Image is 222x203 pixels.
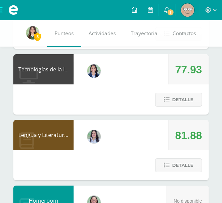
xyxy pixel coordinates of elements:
span: Punteos [54,30,74,37]
span: 1 [167,9,174,16]
span: 3 [34,32,41,41]
a: Contactos [165,20,204,47]
a: Trayectoria [123,20,165,47]
span: Contactos [173,30,196,37]
span: Actividades [89,30,116,37]
div: 81.88 [175,120,202,150]
span: Detalle [172,159,193,172]
a: Actividades [81,20,123,47]
div: 77.93 [175,55,202,85]
img: 6a14ada82c720ff23d4067649101bdce.png [26,26,39,40]
img: df6a3bad71d85cf97c4a6d1acf904499.png [87,130,101,143]
button: Detalle [155,93,202,107]
div: Tecnologías de la Información y la Comunicación 4 [13,54,74,84]
button: Detalle [155,158,202,172]
div: Lengua y Literatura 4 [13,120,74,150]
img: 7489ccb779e23ff9f2c3e89c21f82ed0.png [87,64,101,78]
span: Trayectoria [131,30,157,37]
a: Punteos [47,20,81,47]
span: Detalle [172,93,193,106]
img: 71f96e2616eca63d647a955b9c55e1b9.png [181,3,194,17]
